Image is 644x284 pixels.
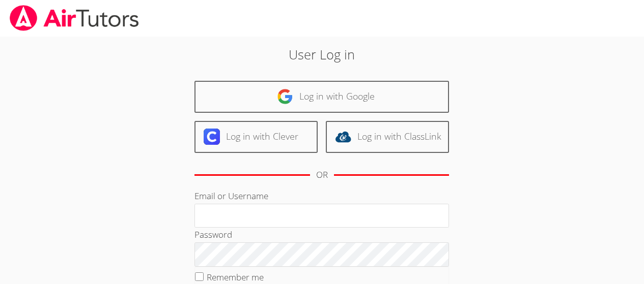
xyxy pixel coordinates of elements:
[9,5,140,31] img: airtutors_banner-c4298cdbf04f3fff15de1276eac7730deb9818008684d7c2e4769d2f7ddbe033.png
[207,271,264,283] label: Remember me
[316,168,328,182] div: OR
[326,121,449,153] a: Log in with ClassLink
[148,45,496,64] h2: User Log in
[194,121,318,153] a: Log in with Clever
[194,81,449,113] a: Log in with Google
[277,88,293,105] img: google-logo-50288ca7cdecda66e5e0955fdab243c47b7ad437acaf1139b6f446037453330a.svg
[194,190,268,202] label: Email or Username
[194,229,232,240] label: Password
[204,129,220,145] img: clever-logo-6eab21bc6e7a338710f1a6ff85c0baf02591cd810cc4098c63d3a4b26e2feb20.svg
[335,129,351,145] img: classlink-logo-d6bb404cc1216ec64c9a2012d9dc4662098be43eaf13dc465df04b49fa7ab582.svg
